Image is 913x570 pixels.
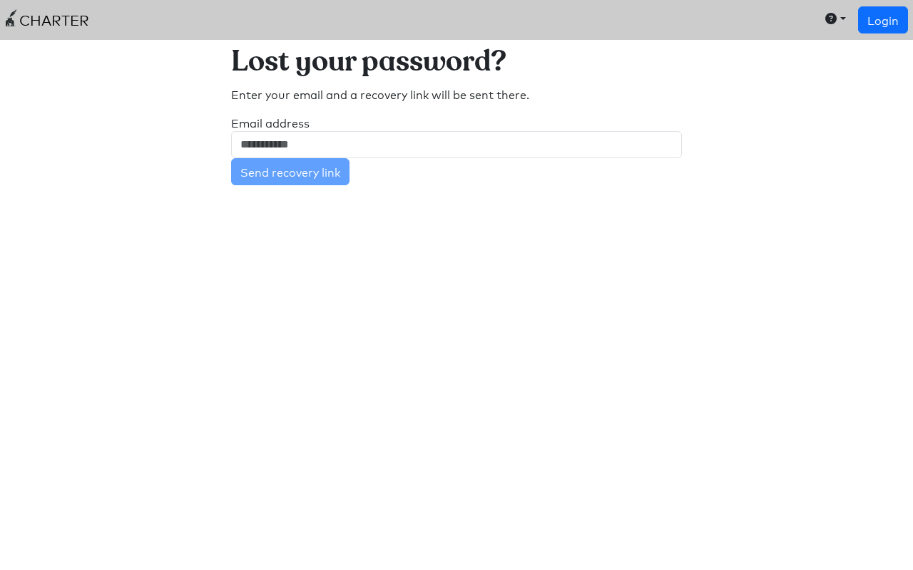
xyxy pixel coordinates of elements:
[231,114,310,131] label: Email address
[231,46,683,80] h1: Lost your password?
[6,9,16,26] img: First Person Travel logo
[6,6,89,34] a: CHARTER
[231,85,683,103] p: Enter your email and a recovery link will be sent there.
[858,6,908,33] a: Login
